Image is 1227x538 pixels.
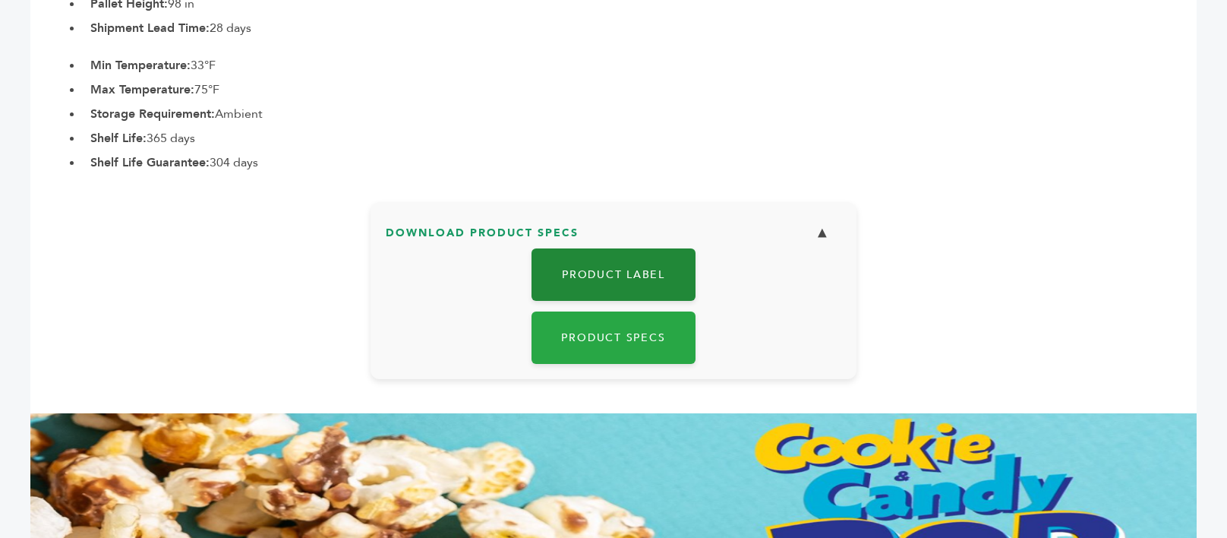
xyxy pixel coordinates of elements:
b: Storage Requirement: [90,106,215,122]
li: 365 days [83,129,1197,147]
li: 75°F [83,81,1197,99]
li: 28 days [83,19,1197,37]
b: Min Temperature: [90,57,191,74]
h3: Download Product Specs [386,217,841,261]
li: 304 days [83,153,1197,172]
b: Shelf Life Guarantee: [90,154,210,171]
b: Shelf Life: [90,130,147,147]
a: Product Specs [531,312,696,364]
li: Ambient [83,105,1197,123]
button: ▼ [803,217,841,250]
a: Product Label [531,248,696,301]
li: 33°F [83,56,1197,74]
b: Shipment Lead Time: [90,20,210,36]
b: Max Temperature: [90,81,194,98]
